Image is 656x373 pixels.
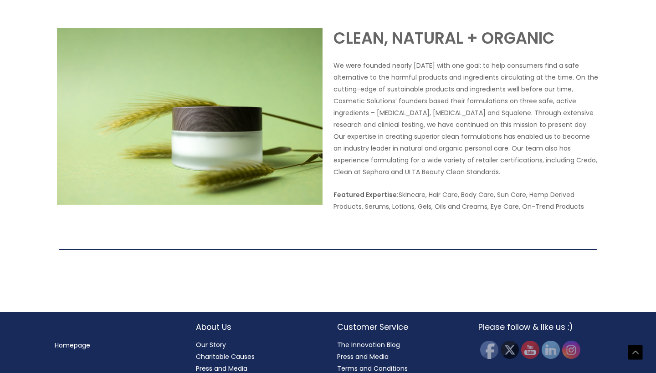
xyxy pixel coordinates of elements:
p: Skincare, Hair Care, Body Care, Sun Care, Hemp Derived Products, Serums, Lotions, Gels, Oils and ... [333,189,599,212]
h2: Please follow & like us :) [478,321,601,333]
h2: About Us [196,321,319,333]
a: The Innovation Blog [337,340,400,349]
img: Facebook [480,341,498,359]
strong: Featured Expertise: [333,190,399,199]
a: Terms and Conditions [337,364,408,373]
strong: CLEAN, NATURAL + ORGANIC [333,27,555,49]
nav: Menu [55,339,178,351]
img: Twitter [501,341,519,359]
img: Innovation Clean Natural And Organic Image [57,28,323,204]
h2: Customer Service [337,321,460,333]
a: Press and Media [196,364,247,373]
p: We were founded nearly [DATE] with one goal: to help consumers find a safe alternative to the har... [333,60,599,178]
a: Our Story [196,340,226,349]
a: Charitable Causes [196,352,255,361]
a: Homepage [55,341,90,350]
a: Press and Media [337,352,389,361]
